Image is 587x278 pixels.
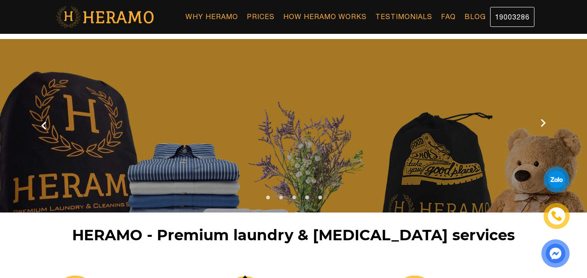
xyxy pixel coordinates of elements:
a: Why Heramo [181,7,242,26]
a: 19003286 [490,7,534,27]
img: logo-with-text.png [53,6,157,28]
a: FAQ [437,7,460,26]
h1: HERAMO - Premium laundry & [MEDICAL_DATA] services [51,226,536,244]
button: 5 [315,195,324,204]
button: 3 [289,195,298,204]
button: 4 [302,195,311,204]
button: 2 [276,195,285,204]
a: Blog [460,7,490,26]
a: Prices [242,7,279,26]
a: phone-icon [545,204,568,228]
img: phone-icon [551,210,563,222]
button: 1 [263,195,272,204]
a: How Heramo Works [279,7,371,26]
a: Testimonials [371,7,437,26]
